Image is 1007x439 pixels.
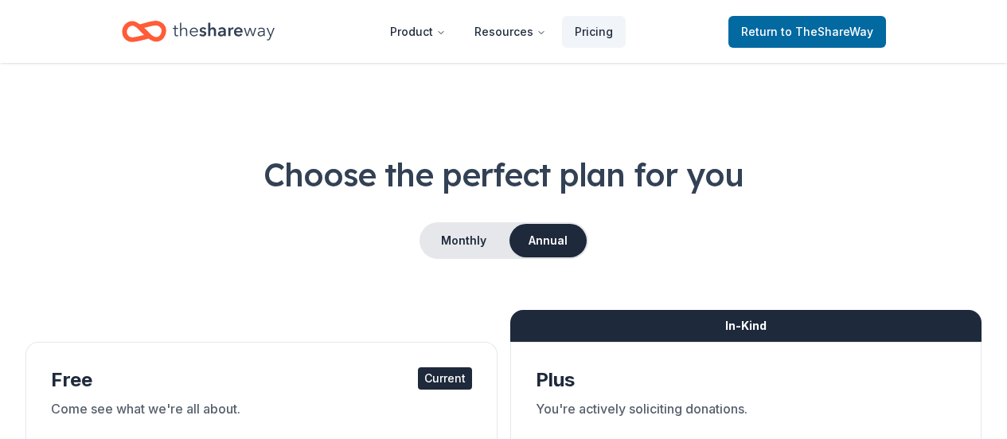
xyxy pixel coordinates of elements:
[462,16,559,48] button: Resources
[510,310,982,342] div: In-Kind
[536,367,957,393] div: Plus
[562,16,626,48] a: Pricing
[377,13,626,50] nav: Main
[421,224,506,257] button: Monthly
[377,16,459,48] button: Product
[25,152,982,197] h1: Choose the perfect plan for you
[741,22,873,41] span: Return
[509,224,587,257] button: Annual
[781,25,873,38] span: to TheShareWay
[728,16,886,48] a: Returnto TheShareWay
[418,367,472,390] div: Current
[51,367,472,393] div: Free
[122,13,275,50] a: Home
